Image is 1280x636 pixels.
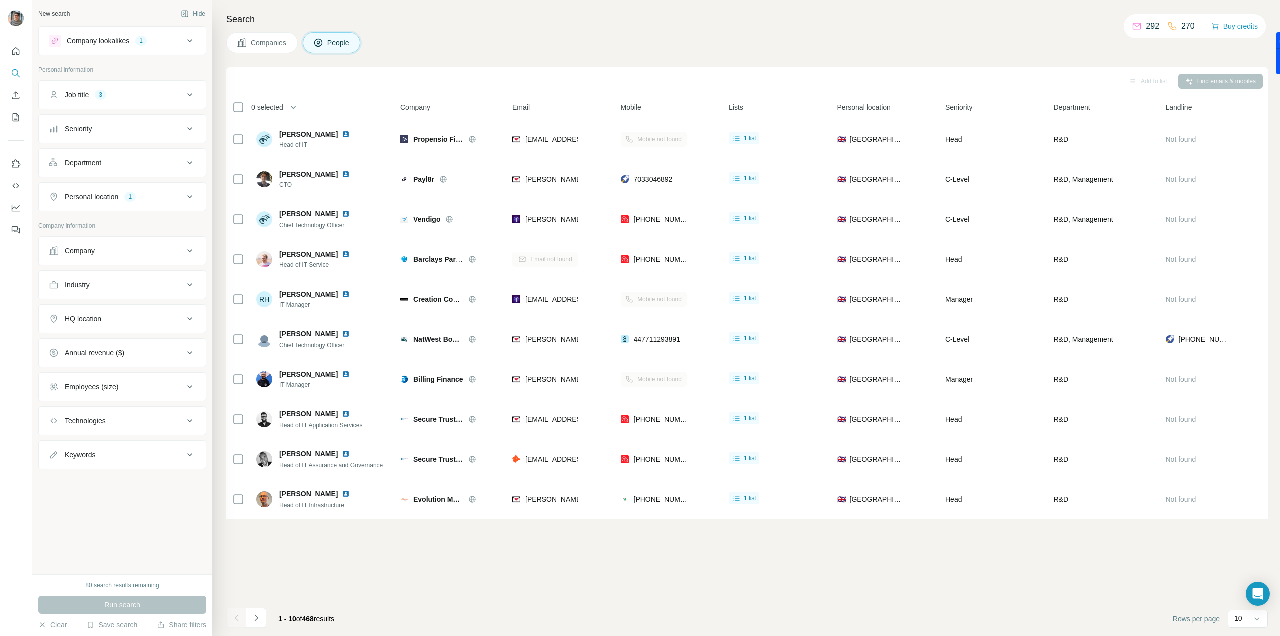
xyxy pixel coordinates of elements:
[1181,20,1195,32] p: 270
[621,102,641,112] span: Mobile
[65,314,101,324] div: HQ location
[525,175,701,183] span: [PERSON_NAME][EMAIL_ADDRESS][DOMAIN_NAME]
[65,416,106,426] div: Technologies
[413,295,531,303] span: Creation Consumer finance Limited
[850,174,903,184] span: [GEOGRAPHIC_DATA]
[1173,614,1220,624] span: Rows per page
[945,495,962,503] span: Head
[1166,255,1196,263] span: Not found
[256,171,272,187] img: Avatar
[1166,215,1196,223] span: Not found
[65,280,90,290] div: Industry
[39,185,206,209] button: Personal location1
[8,177,24,195] button: Use Surfe API
[174,6,212,21] button: Hide
[279,129,338,139] span: [PERSON_NAME]
[1166,295,1196,303] span: Not found
[279,140,362,149] span: Head of IT
[413,374,463,384] span: Billing Finance
[945,255,962,263] span: Head
[1054,334,1113,344] span: R&D, Management
[279,260,362,269] span: Head of IT Service
[39,273,206,297] button: Industry
[279,380,362,389] span: IT Manager
[945,415,962,423] span: Head
[1179,335,1242,343] span: [PHONE_NUMBER]
[945,175,969,183] span: C-Level
[279,462,383,469] span: Head of IT Assurance and Governance
[400,417,408,421] img: Logo of Secure Trust Bank
[945,335,969,343] span: C-Level
[8,10,24,26] img: Avatar
[945,375,973,383] span: Manager
[400,175,408,183] img: Logo of Payl8r
[157,620,206,630] button: Share filters
[400,495,408,503] img: Logo of Evolution Money
[634,335,680,343] span: 447711293891
[251,102,283,112] span: 0 selected
[342,210,350,218] img: LinkedIn logo
[621,494,629,504] img: provider contactout logo
[837,334,846,344] span: 🇬🇧
[512,214,520,224] img: provider leadmagic logo
[278,615,296,623] span: 1 - 10
[38,620,67,630] button: Clear
[1234,613,1242,623] p: 10
[1166,375,1196,383] span: Not found
[525,415,644,423] span: [EMAIL_ADDRESS][DOMAIN_NAME]
[251,38,287,48] span: Companies
[525,335,759,343] span: [PERSON_NAME][EMAIL_ADDRESS][PERSON_NAME][DOMAIN_NAME]
[279,209,338,219] span: [PERSON_NAME]
[256,411,272,427] img: Avatar
[413,255,497,263] span: Barclays Partner Finance
[837,134,846,144] span: 🇬🇧
[342,490,350,498] img: LinkedIn logo
[744,214,756,223] span: 1 list
[256,291,272,307] div: RH
[65,382,118,392] div: Employees (size)
[621,214,629,224] img: provider prospeo logo
[256,211,272,227] img: Avatar
[279,329,338,339] span: [PERSON_NAME]
[1166,495,1196,503] span: Not found
[39,117,206,141] button: Seniority
[837,374,846,384] span: 🇬🇧
[85,581,159,590] div: 80 search results remaining
[413,134,463,144] span: Propensio Finance
[65,158,101,168] div: Department
[342,370,350,378] img: LinkedIn logo
[1054,454,1069,464] span: R&D
[634,215,697,223] span: [PHONE_NUMBER]
[400,215,408,223] img: Logo of Vendigo
[327,38,350,48] span: People
[8,155,24,173] button: Use Surfe on LinkedIn
[302,615,314,623] span: 468
[38,65,206,74] p: Personal information
[512,454,520,464] img: provider hunter logo
[342,410,350,418] img: LinkedIn logo
[634,455,697,463] span: [PHONE_NUMBER]
[413,334,463,344] span: NatWest Boxed
[837,414,846,424] span: 🇬🇧
[512,374,520,384] img: provider findymail logo
[67,36,129,46] div: Company lookalikes
[945,455,962,463] span: Head
[8,42,24,60] button: Quick start
[400,102,430,112] span: Company
[1246,582,1270,606] div: Open Intercom Messenger
[621,334,629,344] img: provider surfe logo
[512,174,520,184] img: provider findymail logo
[39,239,206,263] button: Company
[342,330,350,338] img: LinkedIn logo
[39,307,206,331] button: HQ location
[65,124,92,134] div: Seniority
[8,199,24,217] button: Dashboard
[634,255,697,263] span: [PHONE_NUMBER]
[246,608,266,628] button: Navigate to next page
[525,455,644,463] span: [EMAIL_ADDRESS][DOMAIN_NAME]
[837,294,846,304] span: 🇬🇧
[512,294,520,304] img: provider leadmagic logo
[621,414,629,424] img: provider prospeo logo
[8,108,24,126] button: My lists
[413,214,440,224] span: Vendigo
